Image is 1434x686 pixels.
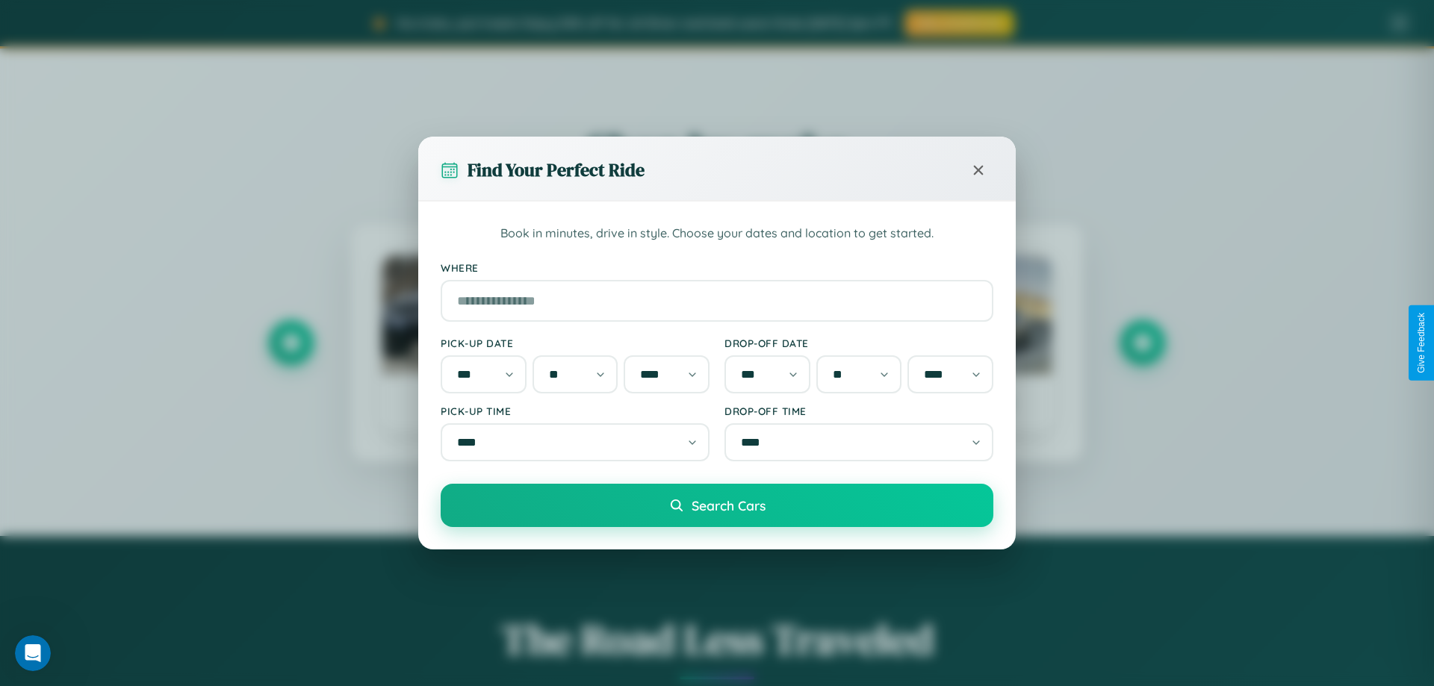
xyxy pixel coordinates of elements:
span: Search Cars [692,497,766,514]
label: Drop-off Date [724,337,993,349]
label: Pick-up Time [441,405,710,417]
label: Where [441,261,993,274]
label: Pick-up Date [441,337,710,349]
label: Drop-off Time [724,405,993,417]
p: Book in minutes, drive in style. Choose your dates and location to get started. [441,224,993,243]
button: Search Cars [441,484,993,527]
h3: Find Your Perfect Ride [468,158,645,182]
